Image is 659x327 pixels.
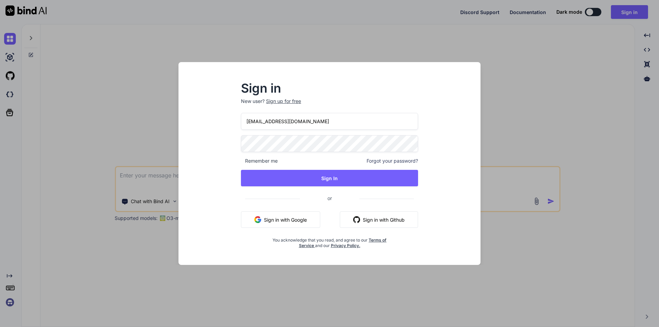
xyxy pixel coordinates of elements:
span: Forgot your password? [367,157,418,164]
button: Sign In [241,170,418,186]
input: Login or Email [241,113,418,130]
span: Remember me [241,157,278,164]
img: google [254,216,261,223]
a: Terms of Service [299,237,387,248]
div: You acknowledge that you read, and agree to our and our [270,233,389,248]
h2: Sign in [241,83,418,94]
a: Privacy Policy. [331,243,360,248]
span: or [300,190,359,207]
button: Sign in with Google [241,211,320,228]
img: github [353,216,360,223]
button: Sign in with Github [340,211,418,228]
div: Sign up for free [266,98,301,105]
p: New user? [241,98,418,113]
